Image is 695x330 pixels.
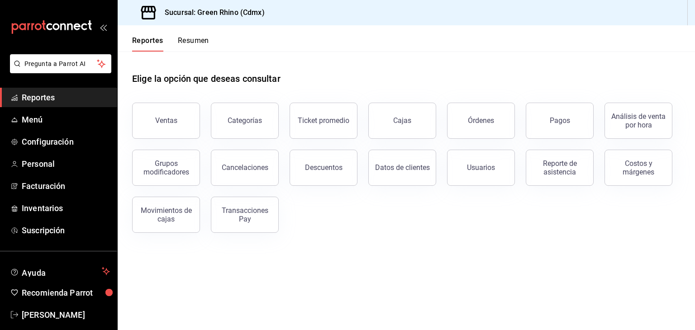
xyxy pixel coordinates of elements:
[211,197,279,233] button: Transacciones Pay
[610,112,666,129] div: Análisis de venta por hora
[290,103,357,139] button: Ticket promedio
[368,150,436,186] button: Datos de clientes
[468,116,494,125] div: Órdenes
[290,150,357,186] button: Descuentos
[22,91,110,104] span: Reportes
[6,66,111,75] a: Pregunta a Parrot AI
[368,103,436,139] button: Cajas
[132,36,163,52] button: Reportes
[22,266,98,277] span: Ayuda
[605,103,672,139] button: Análisis de venta por hora
[22,202,110,214] span: Inventarios
[298,116,349,125] div: Ticket promedio
[222,163,268,172] div: Cancelaciones
[526,150,594,186] button: Reporte de asistencia
[22,136,110,148] span: Configuración
[305,163,343,172] div: Descuentos
[447,103,515,139] button: Órdenes
[211,103,279,139] button: Categorías
[132,36,209,52] div: navigation tabs
[155,116,177,125] div: Ventas
[22,113,110,126] span: Menú
[138,206,194,223] div: Movimientos de cajas
[375,163,430,172] div: Datos de clientes
[22,309,110,321] span: [PERSON_NAME]
[132,150,200,186] button: Grupos modificadores
[447,150,515,186] button: Usuarios
[532,159,588,176] div: Reporte de asistencia
[393,116,411,125] div: Cajas
[22,158,110,170] span: Personal
[138,159,194,176] div: Grupos modificadores
[100,24,107,31] button: open_drawer_menu
[178,36,209,52] button: Resumen
[157,7,265,18] h3: Sucursal: Green Rhino (Cdmx)
[217,206,273,223] div: Transacciones Pay
[211,150,279,186] button: Cancelaciones
[605,150,672,186] button: Costos y márgenes
[228,116,262,125] div: Categorías
[526,103,594,139] button: Pagos
[132,103,200,139] button: Ventas
[22,180,110,192] span: Facturación
[10,54,111,73] button: Pregunta a Parrot AI
[22,287,110,299] span: Recomienda Parrot
[132,197,200,233] button: Movimientos de cajas
[24,59,97,69] span: Pregunta a Parrot AI
[132,72,281,85] h1: Elige la opción que deseas consultar
[22,224,110,236] span: Suscripción
[610,159,666,176] div: Costos y márgenes
[550,116,570,125] div: Pagos
[467,163,495,172] div: Usuarios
